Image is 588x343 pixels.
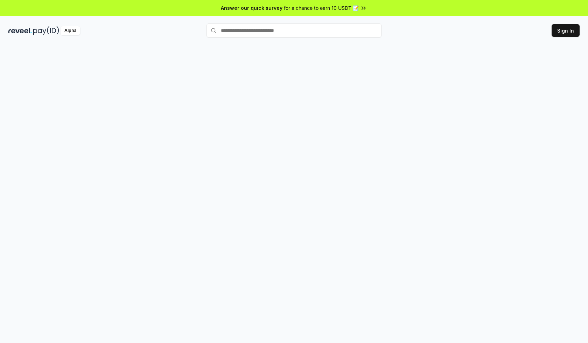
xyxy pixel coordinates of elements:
[552,24,580,37] button: Sign In
[221,4,282,12] span: Answer our quick survey
[8,26,32,35] img: reveel_dark
[61,26,80,35] div: Alpha
[33,26,59,35] img: pay_id
[284,4,359,12] span: for a chance to earn 10 USDT 📝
